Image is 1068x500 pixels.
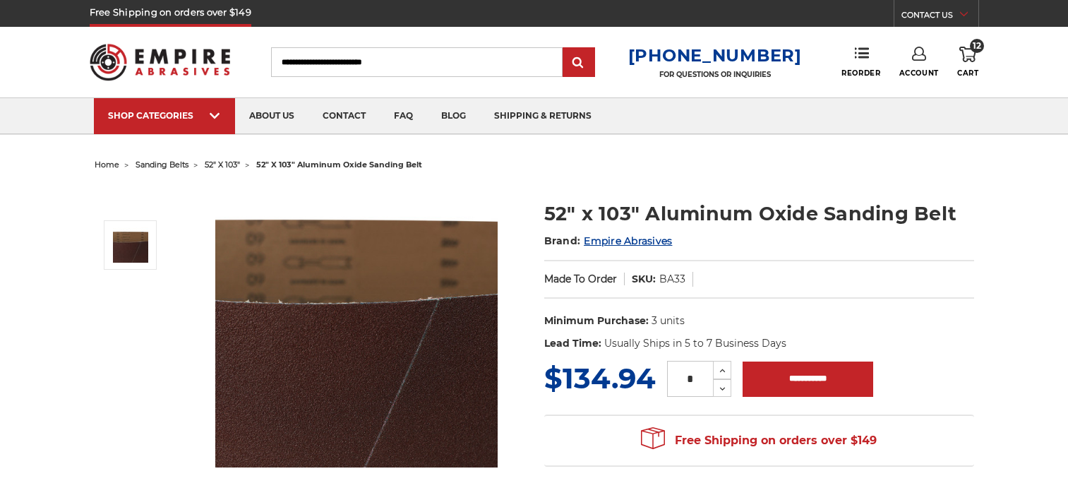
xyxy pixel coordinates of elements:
[841,69,880,78] span: Reorder
[544,314,649,328] dt: Minimum Purchase:
[970,39,984,53] span: 12
[544,200,974,227] h1: 52" x 103" Aluminum Oxide Sanding Belt
[841,47,880,77] a: Reorder
[565,49,593,77] input: Submit
[427,98,480,134] a: blog
[308,98,380,134] a: contact
[95,160,119,169] a: home
[544,273,617,285] span: Made To Order
[899,69,939,78] span: Account
[256,160,422,169] span: 52" x 103" aluminum oxide sanding belt
[544,361,656,395] span: $134.94
[544,336,601,351] dt: Lead Time:
[205,160,240,169] a: 52" x 103"
[108,110,221,121] div: SHOP CATEGORIES
[544,234,581,247] span: Brand:
[380,98,427,134] a: faq
[957,69,978,78] span: Cart
[235,98,308,134] a: about us
[641,427,877,455] span: Free Shipping on orders over $149
[604,336,786,351] dd: Usually Ships in 5 to 7 Business Days
[632,272,656,287] dt: SKU:
[215,185,498,468] img: 52" x 103" Aluminum Oxide Sanding Belt
[628,45,802,66] a: [PHONE_NUMBER]
[957,47,978,78] a: 12 Cart
[584,234,672,247] a: Empire Abrasives
[90,35,231,90] img: Empire Abrasives
[652,314,685,328] dd: 3 units
[113,227,148,263] img: 52" x 103" Aluminum Oxide Sanding Belt
[659,272,685,287] dd: BA33
[480,98,606,134] a: shipping & returns
[628,70,802,79] p: FOR QUESTIONS OR INQUIRIES
[136,160,188,169] a: sanding belts
[901,7,978,27] a: CONTACT US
